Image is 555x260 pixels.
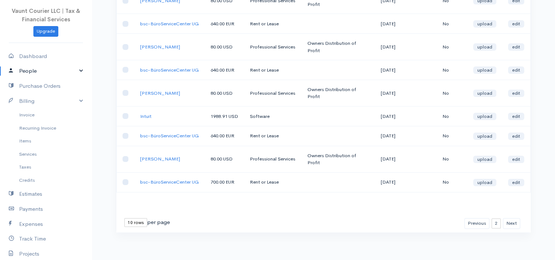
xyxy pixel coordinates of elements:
[508,179,524,186] a: edit
[244,126,301,146] td: Rent or Lease
[140,21,199,27] a: bsc-BüroServiceCenter UG
[244,60,301,80] td: Rent or Lease
[473,20,496,28] a: upload
[508,66,524,74] a: edit
[205,172,244,192] td: 700.00 EUR
[508,90,524,97] a: edit
[437,34,467,60] td: No
[244,146,301,172] td: Professional Services
[473,113,496,120] a: upload
[375,34,404,60] td: [DATE]
[508,133,524,140] a: edit
[302,80,375,106] td: Owners Distribution of Profit
[12,7,80,23] span: Vaunt Courier LLC | Tax & Financial Services
[437,14,467,34] td: No
[437,126,467,146] td: No
[244,34,301,60] td: Professional Services
[140,90,180,96] a: [PERSON_NAME]
[205,146,244,172] td: 80.00 USD
[473,90,496,97] a: upload
[205,80,244,106] td: 80.00 USD
[508,20,524,28] a: edit
[375,172,404,192] td: [DATE]
[473,179,496,186] a: upload
[375,14,404,34] td: [DATE]
[205,14,244,34] td: 640.00 EUR
[140,113,151,119] a: Intuit
[375,126,404,146] td: [DATE]
[375,60,404,80] td: [DATE]
[375,106,404,126] td: [DATE]
[140,67,199,73] a: bsc-BüroServiceCenter UG
[33,26,58,37] a: Upgrade
[140,156,180,162] a: [PERSON_NAME]
[508,156,524,163] a: edit
[437,80,467,106] td: No
[473,156,496,163] a: upload
[244,172,301,192] td: Rent or Lease
[205,126,244,146] td: 640.00 EUR
[302,34,375,60] td: Owners Distribution of Profit
[437,106,467,126] td: No
[473,43,496,51] a: upload
[302,146,375,172] td: Owners Distribution of Profit
[140,44,180,50] a: [PERSON_NAME]
[205,34,244,60] td: 80.00 USD
[508,43,524,51] a: edit
[473,66,496,74] a: upload
[473,133,496,140] a: upload
[124,218,170,227] div: per page
[508,113,524,120] a: edit
[244,80,301,106] td: Professional Services
[244,14,301,34] td: Rent or Lease
[437,146,467,172] td: No
[375,146,404,172] td: [DATE]
[437,172,467,192] td: No
[244,106,301,126] td: Software
[140,179,199,185] a: bsc-BüroServiceCenter UG
[205,106,244,126] td: 1988.91 USD
[205,60,244,80] td: 640.00 EUR
[503,218,520,229] button: Next
[375,80,404,106] td: [DATE]
[140,133,199,139] a: bsc-BüroServiceCenter UG
[464,218,489,229] button: Previous
[437,60,467,80] td: No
